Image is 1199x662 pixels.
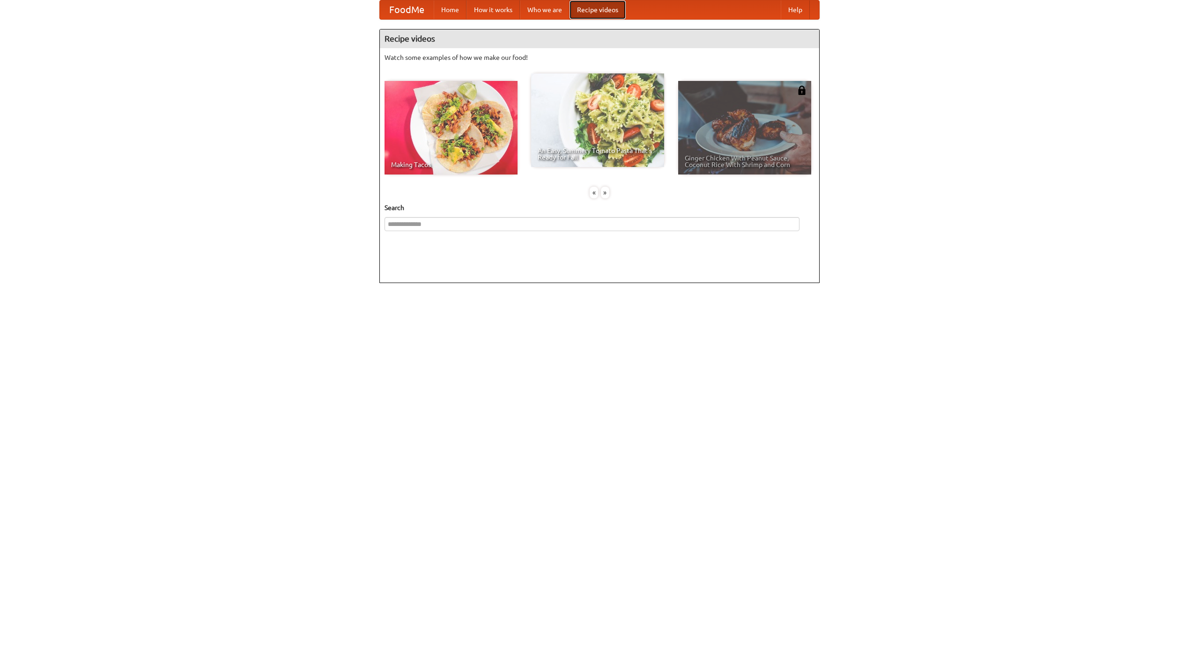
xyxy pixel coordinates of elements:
a: Help [781,0,810,19]
div: » [601,187,609,198]
a: FoodMe [380,0,434,19]
a: Making Tacos [385,81,518,175]
a: Recipe videos [570,0,626,19]
h5: Search [385,203,814,212]
h4: Recipe videos [380,29,819,48]
a: Home [434,0,466,19]
a: How it works [466,0,520,19]
span: An Easy, Summery Tomato Pasta That's Ready for Fall [538,147,658,160]
span: Making Tacos [391,161,511,168]
a: Who we are [520,0,570,19]
a: An Easy, Summery Tomato Pasta That's Ready for Fall [531,73,664,167]
p: Watch some examples of how we make our food! [385,53,814,62]
img: 483408.png [797,86,807,95]
div: « [590,187,598,198]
